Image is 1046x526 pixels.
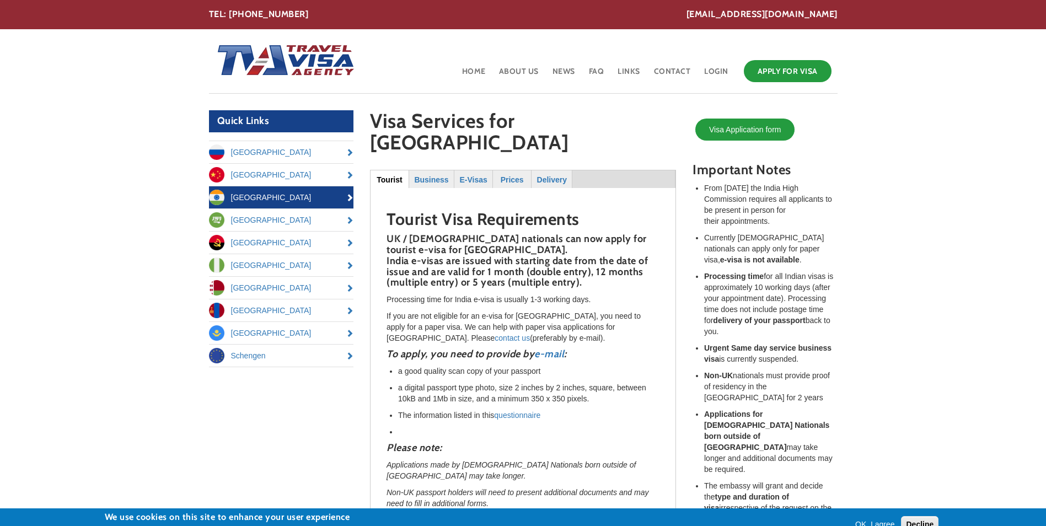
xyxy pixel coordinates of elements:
strong: To apply, you need to provide by : [387,348,567,360]
li: a digital passport type photo, size 2 inches by 2 inches, square, between 10kB and 1Mb in size, a... [398,382,659,404]
a: Tourist [371,170,409,187]
a: Prices [494,170,530,187]
a: [GEOGRAPHIC_DATA] [209,164,354,186]
strong: Delivery [537,175,567,184]
a: News [551,57,576,93]
a: [GEOGRAPHIC_DATA] [209,277,354,299]
em: Non-UK passport holders will need to present additional documents and may need to fill in additio... [387,488,649,508]
li: From [DATE] the India High Commission requires all applicants to be present in person for their a... [704,183,838,227]
a: [EMAIL_ADDRESS][DOMAIN_NAME] [686,8,838,21]
strong: e-visa is not available [720,255,800,264]
strong: E-Visas [459,175,487,184]
strong: Tourist [377,175,402,184]
a: [GEOGRAPHIC_DATA] [209,232,354,254]
a: questionnaire [494,411,540,420]
li: Currently [DEMOGRAPHIC_DATA] nationals can apply only for paper visa, . [704,232,838,265]
strong: Please note: [387,442,442,454]
a: contact us [495,334,530,342]
a: [GEOGRAPHIC_DATA] [209,141,354,163]
a: Schengen [209,345,354,367]
a: [GEOGRAPHIC_DATA] [209,186,354,208]
strong: delivery of your passport [713,316,805,325]
li: is currently suspended. [704,342,838,364]
strong: Processing time [704,272,764,281]
li: The information listed in this [398,410,659,421]
strong: type and duration of visa [704,492,789,512]
h3: Important Notes [693,163,838,177]
li: The embassy will grant and decide the irrespective of the request on the application form. [704,480,838,524]
li: a good quality scan copy of your passport [398,366,659,377]
img: Home [209,34,356,89]
h2: Tourist Visa Requirements [387,210,659,228]
h2: We use cookies on this site to enhance your user experience [105,511,402,523]
li: for all Indian visas is approximately 10 working days (after your appointment date). Processing t... [704,271,838,337]
a: Home [461,57,487,93]
strong: Non-UK [704,371,733,380]
a: E-Visas [455,170,492,187]
a: FAQ [588,57,605,93]
strong: Prices [501,175,524,184]
li: nationals must provide proof of residency in the [GEOGRAPHIC_DATA] for 2 years [704,370,838,403]
a: Links [616,57,641,93]
a: Contact [653,57,692,93]
div: TEL: [PHONE_NUMBER] [209,8,838,21]
a: e-mail [534,348,564,360]
p: If you are not eligible for an e-visa for [GEOGRAPHIC_DATA], you need to apply for a paper visa. ... [387,310,659,343]
a: Login [703,57,729,93]
a: [GEOGRAPHIC_DATA] [209,254,354,276]
em: Applications made by [DEMOGRAPHIC_DATA] Nationals born outside of [GEOGRAPHIC_DATA] may take longer. [387,460,636,480]
a: [GEOGRAPHIC_DATA] [209,322,354,344]
strong: Applications for [DEMOGRAPHIC_DATA] Nationals born outside of [GEOGRAPHIC_DATA] [704,410,829,452]
h1: Visa Services for [GEOGRAPHIC_DATA] [370,110,676,159]
a: [GEOGRAPHIC_DATA] [209,209,354,231]
a: Apply for Visa [744,60,832,82]
h4: UK / [DEMOGRAPHIC_DATA] nationals can now apply for tourist e-visa for [GEOGRAPHIC_DATA]. India e... [387,234,659,288]
a: About Us [498,57,540,93]
a: Business [410,170,453,187]
strong: Urgent Same day service business visa [704,343,832,363]
strong: Business [414,175,448,184]
li: may take longer and additional documents may be required. [704,409,838,475]
p: Processing time for India e-visa is usually 1-3 working days. [387,294,659,305]
a: Delivery [532,170,571,187]
a: Visa Application form [695,119,795,141]
a: [GEOGRAPHIC_DATA] [209,299,354,321]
